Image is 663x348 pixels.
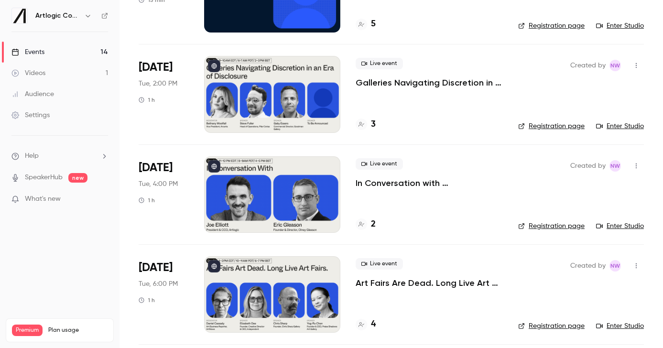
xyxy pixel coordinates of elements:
div: Sep 16 Tue, 4:00 PM (Europe/Dublin) [139,156,189,233]
div: Sep 16 Tue, 6:00 PM (Europe/London) [139,256,189,333]
span: Natasha Whiffin [609,60,621,71]
div: Sep 16 Tue, 2:00 PM (Europe/London) [139,56,189,132]
div: 1 h [139,296,155,304]
span: Live event [356,258,403,270]
a: Enter Studio [596,221,644,231]
span: Premium [12,325,43,336]
span: What's new [25,194,61,204]
li: help-dropdown-opener [11,151,108,161]
span: NW [610,60,620,71]
div: 1 h [139,96,155,104]
div: 1 h [139,196,155,204]
span: Live event [356,58,403,69]
div: Events [11,47,44,57]
span: Live event [356,158,403,170]
span: Created by [570,260,606,272]
a: 5 [356,18,376,31]
h4: 4 [371,318,376,331]
a: Enter Studio [596,321,644,331]
iframe: Noticeable Trigger [97,195,108,204]
span: NW [610,160,620,172]
a: Registration page [518,221,585,231]
a: Enter Studio [596,21,644,31]
span: Tue, 2:00 PM [139,79,177,88]
a: 4 [356,318,376,331]
h6: Artlogic Connect 2025 [35,11,80,21]
a: 3 [356,118,376,131]
a: Art Fairs Are Dead. Long Live Art Fairs. [356,277,503,289]
span: Help [25,151,39,161]
div: Videos [11,68,45,78]
span: [DATE] [139,260,173,275]
span: Created by [570,160,606,172]
span: Tue, 6:00 PM [139,279,178,289]
a: Enter Studio [596,121,644,131]
span: new [68,173,87,183]
span: Natasha Whiffin [609,260,621,272]
a: SpeakerHub [25,173,63,183]
div: Settings [11,110,50,120]
a: 2 [356,218,376,231]
h4: 2 [371,218,376,231]
a: Registration page [518,121,585,131]
span: NW [610,260,620,272]
span: Tue, 4:00 PM [139,179,178,189]
a: In Conversation with [PERSON_NAME] [356,177,503,189]
img: Artlogic Connect 2025 [12,8,27,23]
h4: 3 [371,118,376,131]
a: Registration page [518,321,585,331]
a: Galleries Navigating Discretion in an Era of Disclosure [356,77,503,88]
a: Registration page [518,21,585,31]
span: Plan usage [48,326,108,334]
span: Created by [570,60,606,71]
span: Natasha Whiffin [609,160,621,172]
div: Audience [11,89,54,99]
span: [DATE] [139,60,173,75]
span: [DATE] [139,160,173,175]
h4: 5 [371,18,376,31]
